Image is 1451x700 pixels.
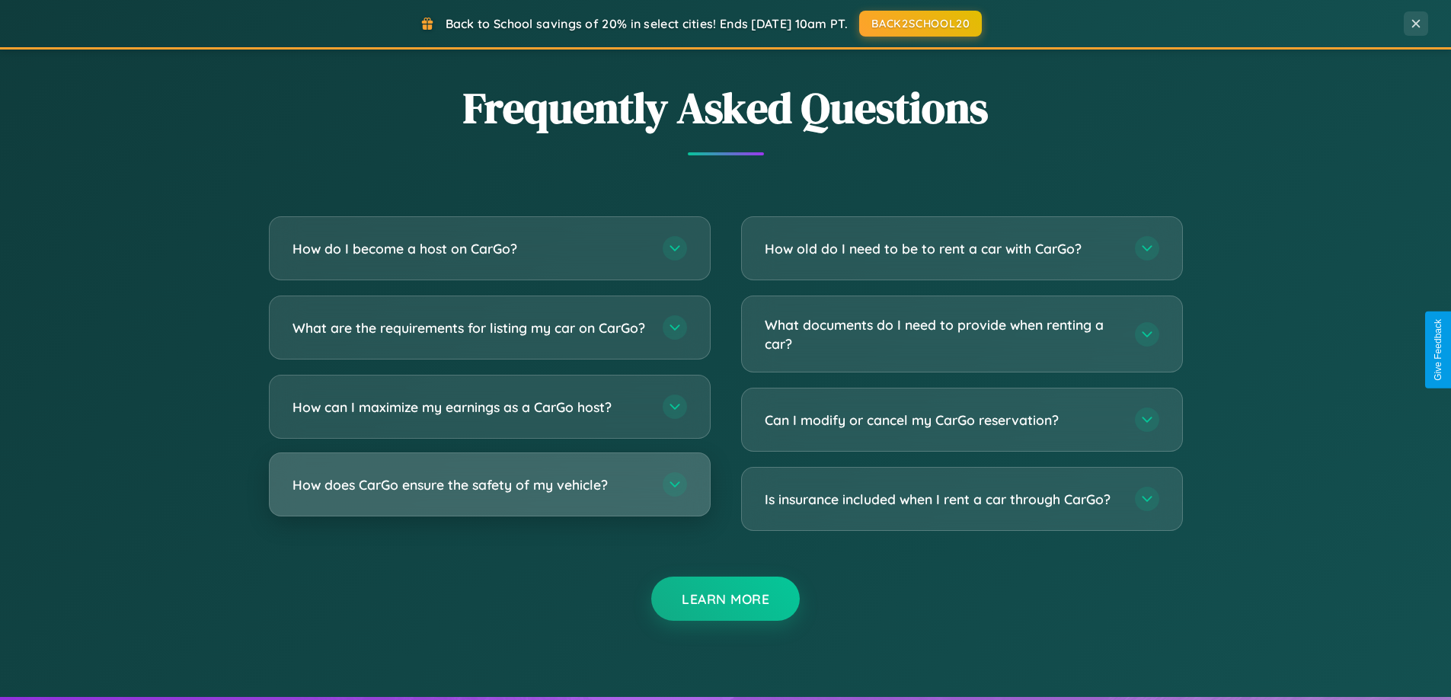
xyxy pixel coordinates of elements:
[1433,319,1443,381] div: Give Feedback
[765,315,1120,353] h3: What documents do I need to provide when renting a car?
[446,16,848,31] span: Back to School savings of 20% in select cities! Ends [DATE] 10am PT.
[859,11,982,37] button: BACK2SCHOOL20
[292,318,647,337] h3: What are the requirements for listing my car on CarGo?
[292,398,647,417] h3: How can I maximize my earnings as a CarGo host?
[292,239,647,258] h3: How do I become a host on CarGo?
[651,577,800,621] button: Learn More
[765,490,1120,509] h3: Is insurance included when I rent a car through CarGo?
[765,411,1120,430] h3: Can I modify or cancel my CarGo reservation?
[292,475,647,494] h3: How does CarGo ensure the safety of my vehicle?
[269,78,1183,137] h2: Frequently Asked Questions
[765,239,1120,258] h3: How old do I need to be to rent a car with CarGo?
